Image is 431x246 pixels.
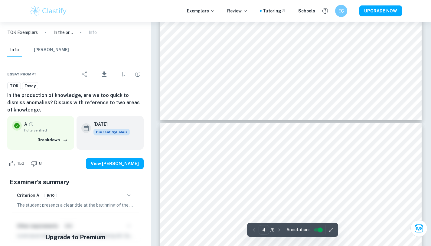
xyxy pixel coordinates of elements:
[86,158,144,169] button: View [PERSON_NAME]
[22,83,38,89] span: Essay
[286,227,311,233] span: Annotations
[118,68,130,80] div: Bookmark
[270,227,275,233] p: / 8
[34,43,69,57] button: [PERSON_NAME]
[24,121,27,128] p: A
[8,83,21,89] span: TOK
[359,5,402,16] button: UPGRADE NOW
[7,71,37,77] span: Essay prompt
[410,220,427,237] button: Ask Clai
[10,178,141,187] h5: Examiner's summary
[45,233,105,242] h5: Upgrade to Premium
[93,129,130,135] div: This exemplar is based on the current syllabus. Feel free to refer to it for inspiration/ideas wh...
[7,43,22,57] button: Info
[263,8,286,14] a: Tutoring
[28,121,34,127] a: Grade fully verified
[93,129,130,135] span: Current Syllabus
[79,68,91,80] div: Share
[92,66,117,82] div: Download
[89,29,97,36] p: Info
[227,8,248,14] p: Review
[187,8,215,14] p: Exemplars
[29,5,68,17] img: Clastify logo
[7,92,144,114] h6: In the production of knowledge, are we too quick to dismiss anomalies? Discuss with reference to ...
[29,159,45,168] div: Dislike
[54,29,73,36] p: In the production of knowledge, are we too quick to dismiss anomalies? Discuss with reference to ...
[298,8,315,14] a: Schools
[320,6,330,16] button: Help and Feedback
[7,159,28,168] div: Like
[93,121,125,128] h6: [DATE]
[44,193,57,198] span: 9/10
[36,161,45,167] span: 8
[17,192,39,199] h6: Criterion A
[17,202,134,208] p: The student presents a clear title at the beginning of the TOK essay and maintains a sustained fo...
[14,161,28,167] span: 153
[7,29,38,36] a: TOK Exemplars
[338,8,344,14] h6: EÇ
[36,135,69,145] button: Breakdown
[132,68,144,80] div: Report issue
[24,128,69,133] span: Fully verified
[22,82,38,90] a: Essay
[335,5,347,17] button: EÇ
[7,82,21,90] a: TOK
